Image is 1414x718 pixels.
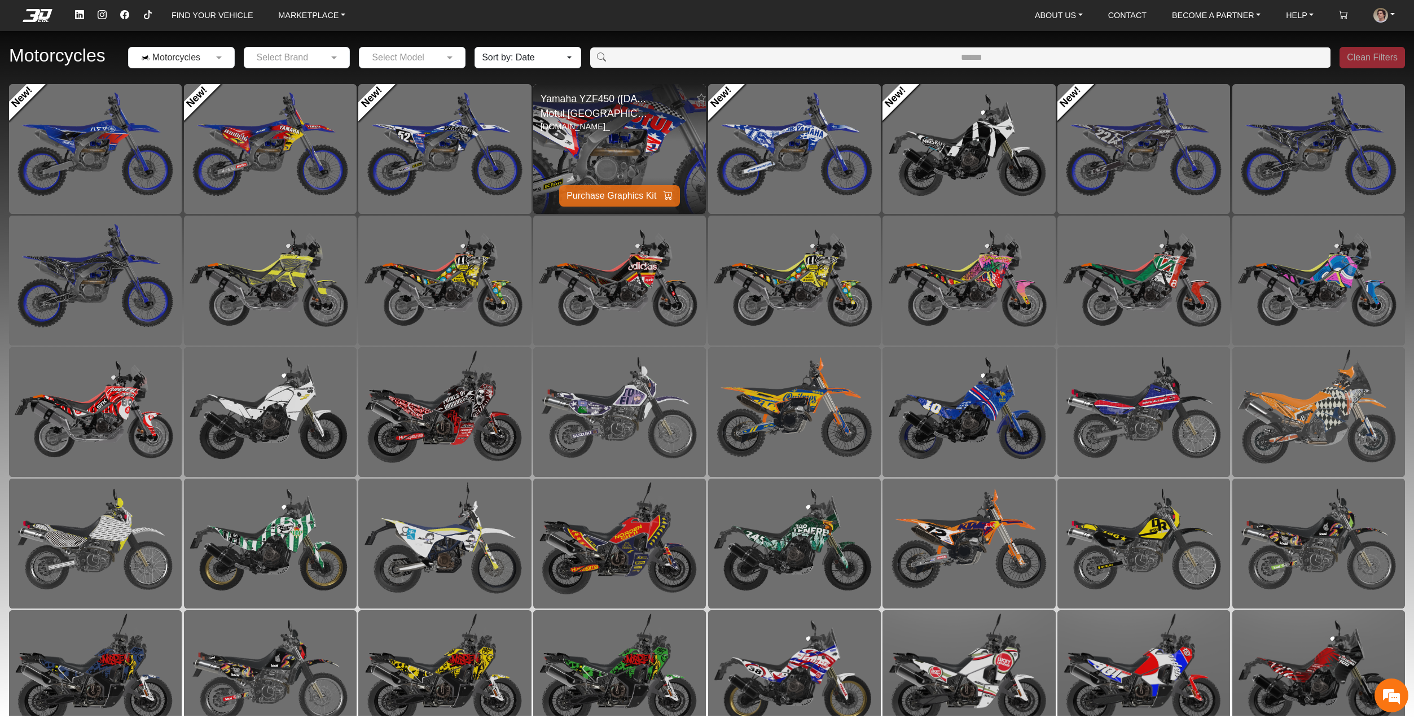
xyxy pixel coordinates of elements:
span: We're online! [65,133,156,240]
div: New! [358,84,531,214]
div: New! [184,84,357,214]
a: ABOUT US [1030,6,1087,25]
a: MARKETPLACE [274,6,350,25]
div: Articles [145,334,215,369]
h2: Motorcycles [9,41,106,71]
div: Navigation go back [12,58,29,75]
button: Purchase Graphics Kit [559,185,680,207]
a: BECOME A PARTNER [1167,6,1265,25]
input: Amount (to the nearest dollar) [612,47,1330,68]
div: New! [9,84,182,214]
a: New! [349,75,395,120]
a: New! [174,75,220,120]
a: HELP [1281,6,1318,25]
div: New! [708,84,881,214]
div: Chat with us now [76,59,207,74]
a: FIND YOUR VEHICLE [167,6,257,25]
span: Purchase Graphics Kit [567,189,656,203]
div: New! [1057,84,1230,214]
a: New! [873,75,919,120]
textarea: Type your message and hit 'Enter' [6,294,215,334]
div: FAQs [76,334,146,369]
span: Conversation [6,353,76,361]
a: CONTACT [1104,6,1151,25]
a: New! [699,75,744,120]
div: New!Yamaha YZF450 ([DATE]-[DATE])Motul [GEOGRAPHIC_DATA][DOMAIN_NAME]_Purchase Graphics Kit [533,84,706,214]
div: Minimize live chat window [185,6,212,33]
div: New! [882,84,1055,214]
button: Sort by: Date [475,47,581,68]
a: New! [1048,75,1094,120]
